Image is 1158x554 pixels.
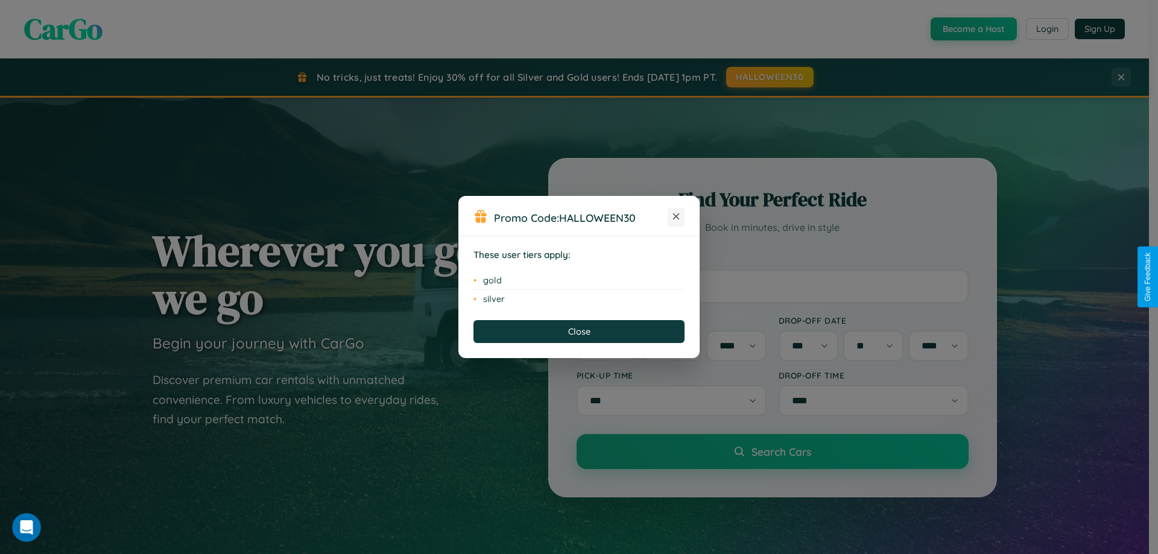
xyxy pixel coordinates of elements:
[473,249,571,260] strong: These user tiers apply:
[473,320,685,343] button: Close
[473,290,685,308] li: silver
[494,211,668,224] h3: Promo Code:
[473,271,685,290] li: gold
[1144,253,1152,301] div: Give Feedback
[12,513,41,542] iframe: Intercom live chat
[559,211,636,224] b: HALLOWEEN30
